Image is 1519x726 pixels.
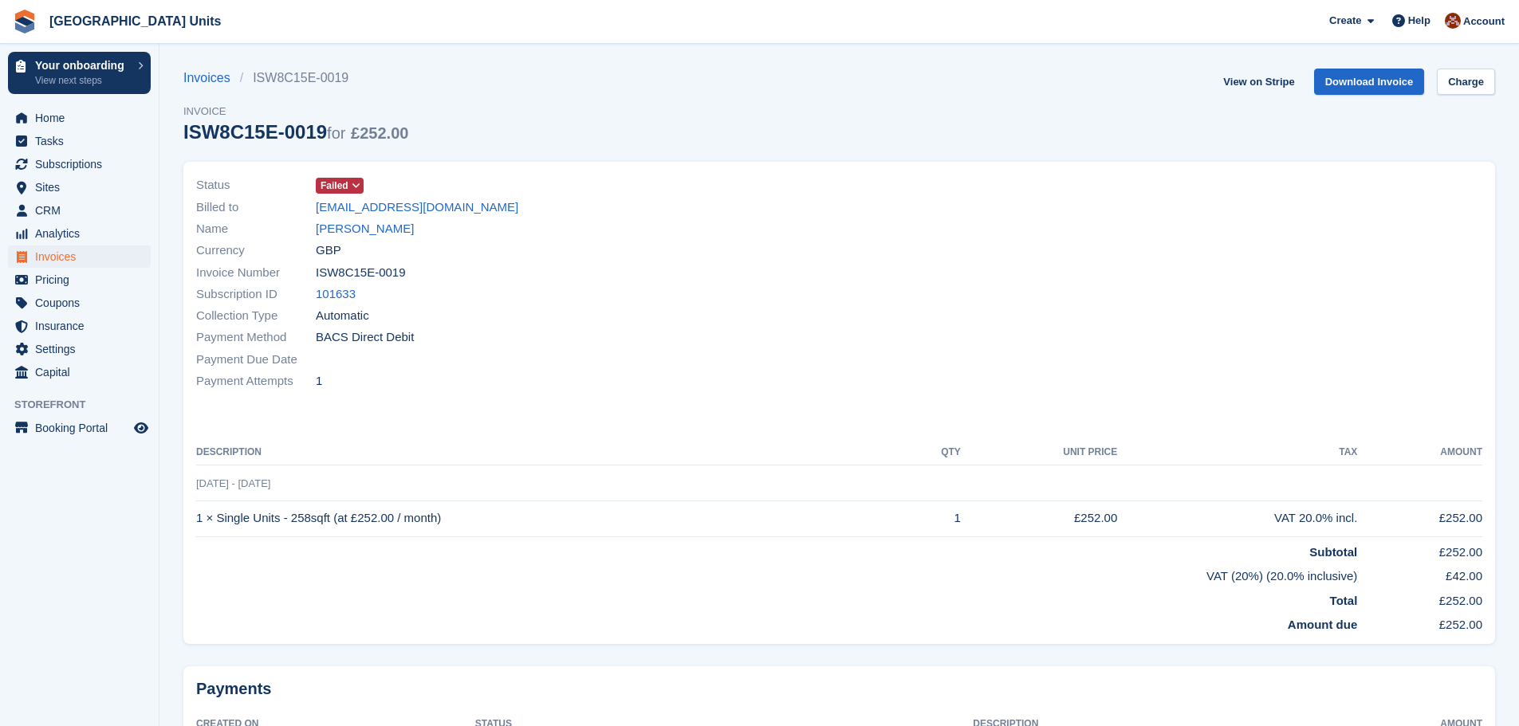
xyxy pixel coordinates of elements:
a: [EMAIL_ADDRESS][DOMAIN_NAME] [316,198,518,217]
span: £252.00 [351,124,408,142]
a: menu [8,269,151,291]
span: Tasks [35,130,131,152]
th: QTY [904,440,961,465]
span: Automatic [316,307,369,325]
span: [DATE] - [DATE] [196,477,270,489]
span: ISW8C15E-0019 [316,264,406,282]
span: Payment Due Date [196,351,316,369]
a: 101633 [316,285,356,304]
a: Charge [1437,69,1495,95]
span: Invoice Number [196,264,316,282]
span: Analytics [35,222,131,245]
span: Payment Method [196,328,316,347]
span: Failed [321,179,348,193]
a: Invoices [183,69,240,88]
div: VAT 20.0% incl. [1117,509,1357,528]
td: £252.00 [1357,610,1482,634]
strong: Amount due [1288,618,1358,631]
div: ISW8C15E-0019 [183,121,408,143]
th: Description [196,440,904,465]
span: Subscription ID [196,285,316,304]
td: £252.00 [1357,536,1482,561]
span: Currency [196,241,316,260]
span: Coupons [35,292,131,314]
a: menu [8,199,151,222]
a: View on Stripe [1217,69,1301,95]
a: Your onboarding View next steps [8,52,151,94]
strong: Total [1330,594,1358,607]
a: menu [8,107,151,129]
span: Home [35,107,131,129]
span: Billed to [196,198,316,217]
span: Collection Type [196,307,316,325]
a: menu [8,292,151,314]
td: £252.00 [961,500,1117,536]
a: menu [8,338,151,360]
span: Subscriptions [35,153,131,175]
a: menu [8,315,151,337]
a: menu [8,361,151,383]
td: £252.00 [1357,586,1482,610]
a: menu [8,245,151,268]
span: BACS Direct Debit [316,328,414,347]
th: Unit Price [961,440,1117,465]
span: CRM [35,199,131,222]
span: Help [1408,13,1430,29]
span: Settings [35,338,131,360]
a: menu [8,176,151,198]
a: menu [8,417,151,439]
img: stora-icon-8386f47178a22dfd0bd8f6a31ec36ba5ce8667c1dd55bd0f319d3a0aa187defe.svg [13,10,37,33]
span: Account [1463,14,1505,29]
th: Tax [1117,440,1357,465]
span: Payment Attempts [196,372,316,390]
span: Booking Portal [35,417,131,439]
td: 1 [904,500,961,536]
a: Failed [316,176,364,194]
span: Pricing [35,269,131,291]
nav: breadcrumbs [183,69,408,88]
p: Your onboarding [35,60,130,71]
span: Status [196,176,316,194]
span: Invoice [183,104,408,120]
a: menu [8,130,151,152]
a: Download Invoice [1314,69,1425,95]
a: menu [8,222,151,245]
a: Preview store [132,418,151,438]
a: menu [8,153,151,175]
td: £42.00 [1357,561,1482,586]
span: Insurance [35,315,131,337]
span: GBP [316,241,341,260]
td: VAT (20%) (20.0% inclusive) [196,561,1357,586]
p: View next steps [35,73,130,88]
th: Amount [1357,440,1482,465]
span: for [327,124,345,142]
span: Name [196,220,316,238]
span: Storefront [14,397,159,413]
span: 1 [316,372,322,390]
h2: Payments [196,679,1482,699]
a: [GEOGRAPHIC_DATA] Units [43,8,227,34]
td: £252.00 [1357,500,1482,536]
td: 1 × Single Units - 258sqft (at £252.00 / month) [196,500,904,536]
a: [PERSON_NAME] [316,220,414,238]
img: Laura Clinnick [1445,13,1461,29]
span: Invoices [35,245,131,268]
span: Capital [35,361,131,383]
span: Create [1329,13,1361,29]
strong: Subtotal [1309,545,1357,559]
span: Sites [35,176,131,198]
